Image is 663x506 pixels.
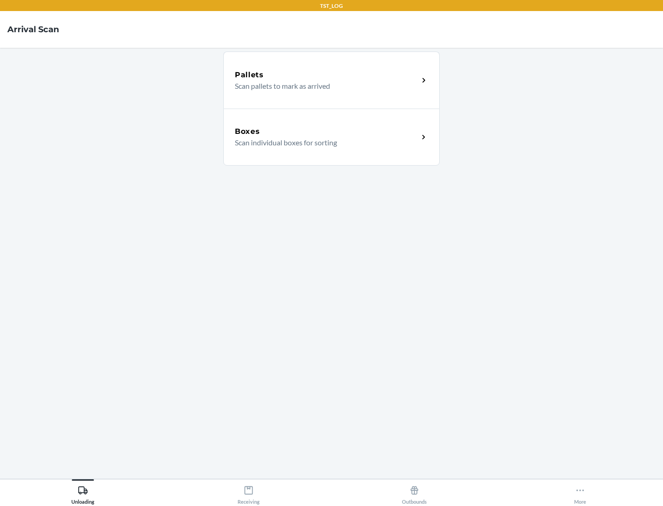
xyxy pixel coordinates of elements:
div: More [574,482,586,505]
div: Receiving [238,482,260,505]
h5: Boxes [235,126,260,137]
p: TST_LOG [320,2,343,10]
h4: Arrival Scan [7,23,59,35]
div: Unloading [71,482,94,505]
p: Scan individual boxes for sorting [235,137,411,148]
h5: Pallets [235,69,264,80]
button: Receiving [166,479,331,505]
div: Outbounds [402,482,427,505]
button: More [497,479,663,505]
button: Outbounds [331,479,497,505]
a: BoxesScan individual boxes for sorting [223,109,440,166]
a: PalletsScan pallets to mark as arrived [223,52,440,109]
p: Scan pallets to mark as arrived [235,80,411,92]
